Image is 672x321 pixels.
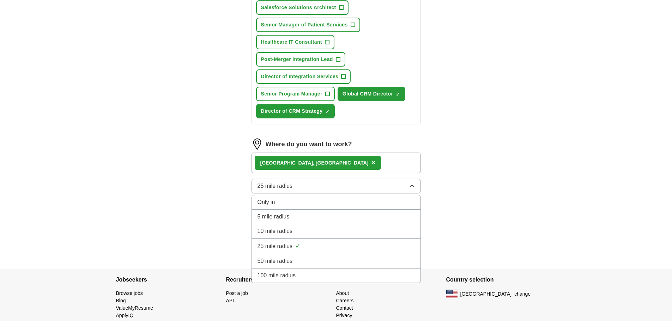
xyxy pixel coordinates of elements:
[396,92,400,97] span: ✓
[116,298,126,303] a: Blog
[336,313,352,318] a: Privacy
[258,257,293,265] span: 50 mile radius
[261,21,348,29] span: Senior Manager of Patient Services
[258,182,293,190] span: 25 mile radius
[261,90,322,98] span: Senior Program Manager
[256,52,345,67] button: Post-Merger Integration Lead
[261,4,336,11] span: Salesforce Solutions Architect
[256,0,349,15] button: Salesforce Solutions Architect
[336,298,354,303] a: Careers
[460,290,512,298] span: [GEOGRAPHIC_DATA]
[336,290,349,296] a: About
[371,159,375,166] span: ×
[343,90,393,98] span: Global CRM Director
[252,138,263,150] img: location.png
[261,73,339,80] span: Director of Integration Services
[295,241,301,251] span: ✓
[261,107,323,115] span: Director of CRM Strategy
[371,158,375,168] button: ×
[116,305,153,311] a: ValueMyResume
[260,160,369,166] strong: [GEOGRAPHIC_DATA], [GEOGRAPHIC_DATA]
[336,305,353,311] a: Contact
[256,104,335,118] button: Director of CRM Strategy✓
[226,298,234,303] a: API
[261,38,322,46] span: Healthcare IT Consultant
[446,270,556,290] h4: Country selection
[338,87,406,101] button: Global CRM Director✓
[258,227,293,235] span: 10 mile radius
[325,109,329,115] span: ✓
[256,18,360,32] button: Senior Manager of Patient Services
[256,35,334,49] button: Healthcare IT Consultant
[258,271,296,280] span: 100 mile radius
[258,212,290,221] span: 5 mile radius
[266,140,352,149] label: Where do you want to work?
[258,242,293,251] span: 25 mile radius
[261,56,333,63] span: Post-Merger Integration Lead
[258,198,275,206] span: Only in
[514,290,531,298] button: change
[446,290,458,298] img: US flag
[116,313,134,318] a: ApplyIQ
[256,69,351,84] button: Director of Integration Services
[256,87,335,101] button: Senior Program Manager
[226,290,248,296] a: Post a job
[252,179,421,193] button: 25 mile radius
[116,290,143,296] a: Browse jobs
